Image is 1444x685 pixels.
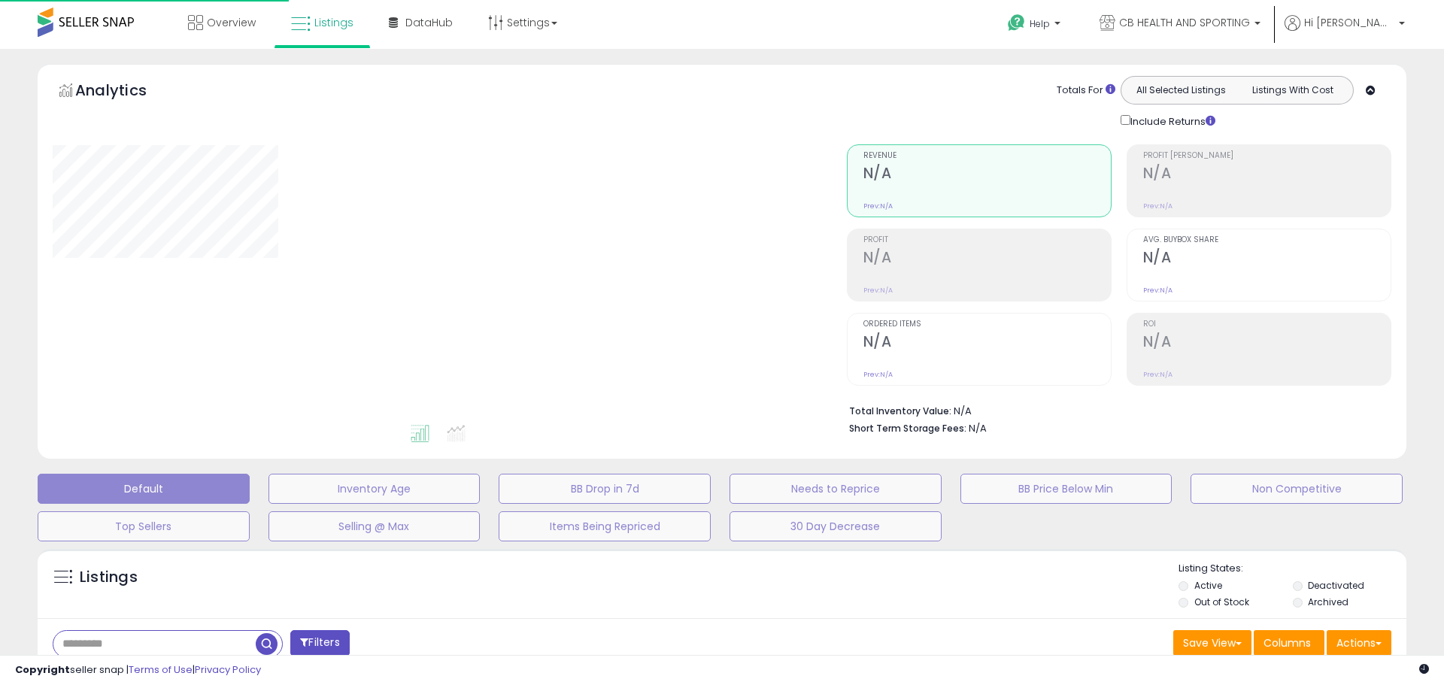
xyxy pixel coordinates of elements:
div: Include Returns [1109,112,1233,129]
a: Hi [PERSON_NAME] [1285,15,1405,49]
b: Short Term Storage Fees: [849,422,966,435]
li: N/A [849,401,1380,419]
small: Prev: N/A [863,286,893,295]
h2: N/A [863,165,1111,185]
button: Listings With Cost [1236,80,1348,100]
button: Default [38,474,250,504]
button: Inventory Age [268,474,481,504]
strong: Copyright [15,662,70,677]
small: Prev: N/A [1143,286,1172,295]
button: BB Drop in 7d [499,474,711,504]
span: Help [1030,17,1050,30]
button: 30 Day Decrease [730,511,942,541]
h2: N/A [1143,249,1391,269]
small: Prev: N/A [863,370,893,379]
span: Profit [863,236,1111,244]
button: All Selected Listings [1125,80,1237,100]
span: Ordered Items [863,320,1111,329]
h2: N/A [1143,165,1391,185]
button: Selling @ Max [268,511,481,541]
button: BB Price Below Min [960,474,1172,504]
span: DataHub [405,15,453,30]
button: Needs to Reprice [730,474,942,504]
span: Profit [PERSON_NAME] [1143,152,1391,160]
h2: N/A [863,333,1111,353]
b: Total Inventory Value: [849,405,951,417]
span: Listings [314,15,353,30]
button: Non Competitive [1191,474,1403,504]
span: Overview [207,15,256,30]
div: seller snap | | [15,663,261,677]
span: Hi [PERSON_NAME] [1304,15,1394,30]
i: Get Help [1007,14,1026,32]
h2: N/A [863,249,1111,269]
small: Prev: N/A [1143,370,1172,379]
span: ROI [1143,320,1391,329]
span: CB HEALTH AND SPORTING [1119,15,1250,30]
h2: N/A [1143,333,1391,353]
button: Top Sellers [38,511,250,541]
div: Totals For [1057,83,1115,98]
span: Revenue [863,152,1111,160]
small: Prev: N/A [863,202,893,211]
span: Avg. Buybox Share [1143,236,1391,244]
a: Help [996,2,1075,49]
span: N/A [969,421,987,435]
button: Items Being Repriced [499,511,711,541]
small: Prev: N/A [1143,202,1172,211]
h5: Analytics [75,80,176,105]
